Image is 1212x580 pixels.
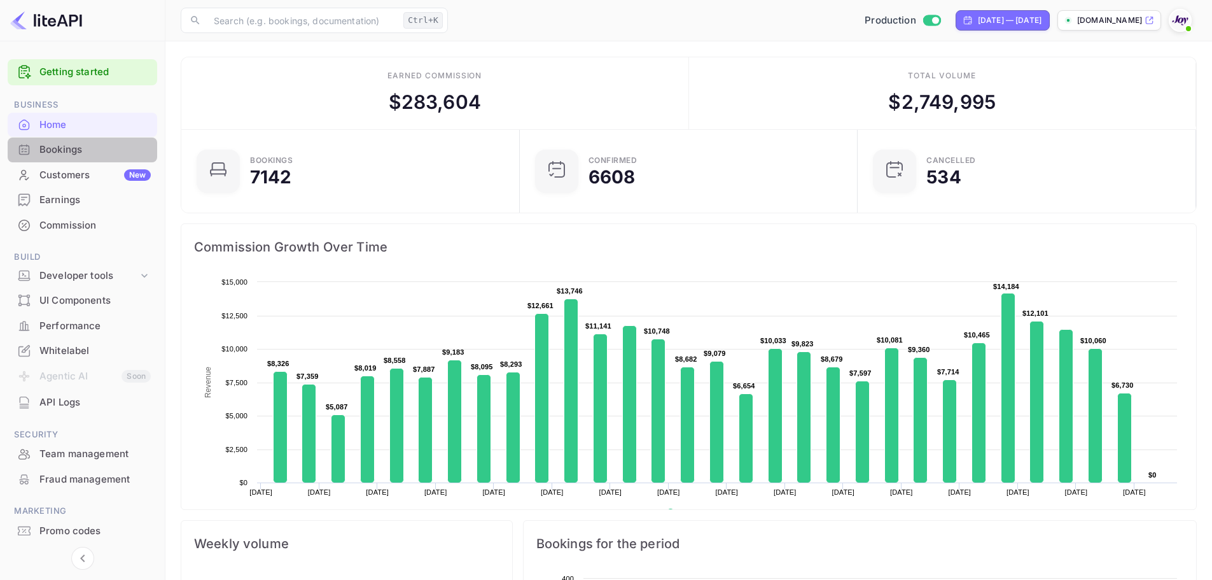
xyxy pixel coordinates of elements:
div: Performance [39,319,151,334]
text: $7,597 [849,369,872,377]
text: $8,558 [384,357,406,364]
text: $2,500 [225,446,247,453]
div: Commission [8,213,157,238]
text: $12,101 [1022,309,1048,317]
a: Performance [8,314,157,337]
div: Total volume [908,70,976,81]
div: Bookings [39,143,151,157]
div: Earnings [39,193,151,208]
text: $8,326 [267,360,289,367]
a: UI Components [8,288,157,312]
div: 534 [926,168,961,186]
text: [DATE] [541,488,564,496]
div: Click to change the date range period [956,10,1050,31]
div: Whitelabel [39,344,151,358]
a: Commission [8,213,157,237]
text: [DATE] [1123,488,1146,496]
a: Promo codes [8,519,157,542]
text: [DATE] [482,488,505,496]
text: $7,714 [937,368,959,376]
text: $9,079 [704,350,726,357]
text: $8,679 [821,355,843,363]
text: $10,000 [221,345,247,353]
div: Developer tools [8,265,157,287]
div: Team management [39,447,151,462]
text: [DATE] [890,488,913,496]
div: Whitelabel [8,339,157,364]
div: $ 2,749,995 [888,88,996,117]
text: $9,823 [791,340,814,348]
text: $6,654 [733,382,755,390]
text: $6,730 [1111,381,1134,389]
text: $9,360 [908,346,930,353]
text: $10,081 [877,336,903,344]
text: [DATE] [657,488,680,496]
div: Performance [8,314,157,339]
text: $5,087 [326,403,348,411]
text: [DATE] [832,488,855,496]
text: [DATE] [949,488,972,496]
text: [DATE] [599,488,622,496]
div: Confirmed [589,157,637,164]
div: Bookings [250,157,293,164]
div: API Logs [39,395,151,410]
span: Bookings for the period [536,534,1183,554]
a: Earnings [8,188,157,211]
text: $10,033 [760,337,786,344]
text: [DATE] [308,488,331,496]
div: API Logs [8,390,157,415]
span: Production [865,13,916,28]
img: LiteAPI logo [10,10,82,31]
div: Developer tools [39,269,138,283]
a: CustomersNew [8,163,157,187]
span: Weekly volume [194,534,499,554]
text: $10,060 [1080,337,1106,344]
text: $0 [239,479,247,486]
div: $ 283,604 [389,88,481,117]
span: Business [8,98,157,112]
text: [DATE] [424,488,447,496]
div: 6608 [589,168,636,186]
div: Commission [39,218,151,233]
text: $5,000 [225,412,247,420]
div: [DATE] — [DATE] [978,15,1041,26]
span: Commission Growth Over Time [194,237,1183,257]
div: Home [39,118,151,132]
span: Build [8,250,157,264]
text: [DATE] [715,488,738,496]
text: [DATE] [1065,488,1088,496]
text: $10,465 [964,331,990,339]
text: $8,019 [354,364,377,372]
div: Fraud management [39,472,151,487]
text: [DATE] [366,488,389,496]
div: UI Components [39,294,151,308]
a: Team management [8,442,157,465]
a: Bookings [8,138,157,161]
text: $7,887 [413,365,435,373]
text: $10,748 [644,327,670,335]
p: [DOMAIN_NAME] [1077,15,1142,26]
text: [DATE] [774,488,797,496]
div: Bookings [8,138,157,162]
a: API Logs [8,390,157,414]
div: Team management [8,442,157,467]
a: Home [8,113,157,136]
text: [DATE] [1007,488,1029,496]
div: CustomersNew [8,163,157,188]
button: Collapse navigation [71,547,94,570]
span: Security [8,428,157,442]
a: Whitelabel [8,339,157,362]
text: $12,500 [221,312,247,320]
text: $0 [1148,471,1157,479]
text: Revenue [679,509,711,518]
div: Switch to Sandbox mode [860,13,945,28]
div: Fraud management [8,467,157,492]
text: $8,095 [471,363,493,371]
text: $15,000 [221,278,247,286]
div: Home [8,113,157,138]
text: $12,661 [527,302,554,309]
a: Fraud management [8,467,157,491]
text: $8,682 [675,355,697,363]
div: New [124,169,151,181]
input: Search (e.g. bookings, documentation) [206,8,398,33]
